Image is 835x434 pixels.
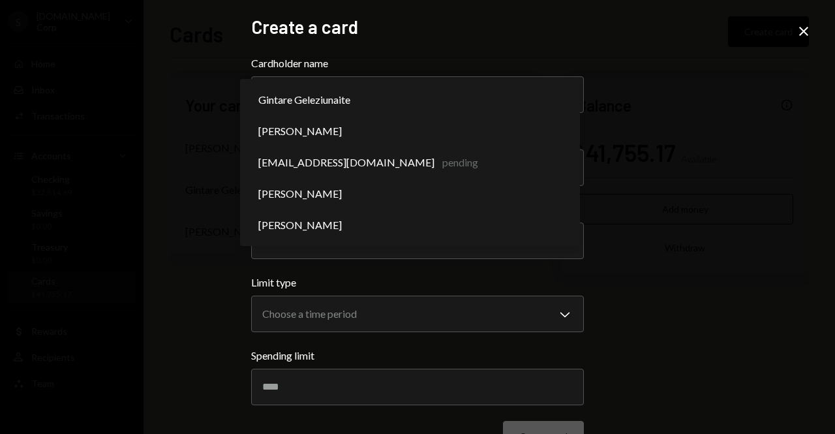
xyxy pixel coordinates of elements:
[251,296,584,332] button: Limit type
[258,186,342,202] span: [PERSON_NAME]
[251,55,584,71] label: Cardholder name
[258,155,434,170] span: [EMAIL_ADDRESS][DOMAIN_NAME]
[258,217,342,233] span: [PERSON_NAME]
[258,92,350,108] span: Gintare Geleziunaite
[251,76,584,113] button: Cardholder name
[251,14,584,40] h2: Create a card
[258,123,342,139] span: [PERSON_NAME]
[251,275,584,290] label: Limit type
[442,155,478,170] div: pending
[251,348,584,364] label: Spending limit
